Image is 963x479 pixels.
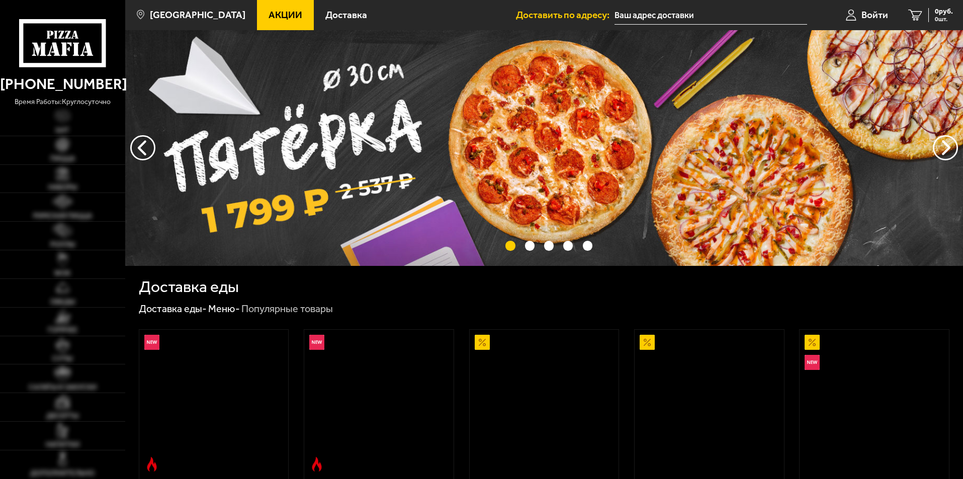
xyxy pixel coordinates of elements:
span: Роллы [50,241,75,248]
h1: Доставка еды [139,279,239,295]
button: предыдущий [933,135,958,160]
button: следующий [130,135,155,160]
span: 0 руб. [935,8,953,15]
button: точки переключения [505,241,515,250]
img: Акционный [475,335,490,350]
span: Обеды [50,299,75,306]
span: WOK [54,270,71,277]
span: Акции [269,10,302,20]
img: Новинка [805,355,820,370]
span: Супы [52,355,72,362]
div: Популярные товары [241,303,333,316]
button: точки переключения [525,241,535,250]
a: НовинкаОстрое блюдоРимская с мясным ассорти [304,330,454,476]
img: Острое блюдо [309,457,324,472]
span: Десерты [46,413,78,420]
span: [GEOGRAPHIC_DATA] [150,10,245,20]
img: Новинка [144,335,159,350]
span: Доставить по адресу: [516,10,615,20]
a: Доставка еды- [139,303,207,315]
img: Акционный [640,335,655,350]
span: 0 шт. [935,16,953,22]
img: Острое блюдо [144,457,159,472]
img: Акционный [805,335,820,350]
span: Салаты и закуски [29,384,97,391]
span: Хит [55,127,69,134]
span: Напитки [46,441,79,448]
span: Горячее [48,327,77,334]
span: Пицца [50,155,75,162]
span: Доставка [325,10,367,20]
a: Меню- [208,303,240,315]
button: точки переключения [583,241,592,250]
a: АкционныйАль-Шам 25 см (тонкое тесто) [470,330,619,476]
a: АкционныйПепперони 25 см (толстое с сыром) [635,330,784,476]
a: АкционныйНовинкаВсё включено [800,330,949,476]
button: точки переключения [563,241,573,250]
a: НовинкаОстрое блюдоРимская с креветками [139,330,289,476]
input: Ваш адрес доставки [615,6,807,25]
button: точки переключения [544,241,554,250]
span: Наборы [48,184,77,191]
span: Дополнительно [30,470,95,477]
span: Римская пицца [33,213,92,220]
img: Новинка [309,335,324,350]
span: Войти [861,10,888,20]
